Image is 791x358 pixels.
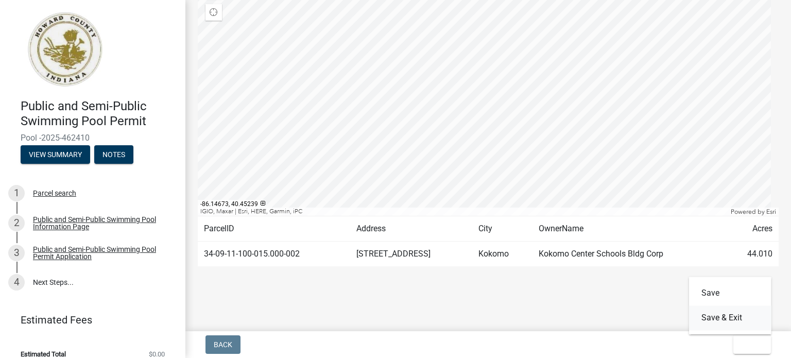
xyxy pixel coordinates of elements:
button: Save [689,281,771,305]
a: Estimated Fees [8,310,169,330]
div: Powered by [728,208,779,216]
td: Kokomo Center Schools Bldg Corp [532,242,726,267]
button: Exit [733,335,771,354]
button: Notes [94,145,133,164]
td: City [472,216,532,242]
div: Public and Semi-Public Swimming Pool Permit Application [33,246,169,260]
img: Howard County, Indiana [21,11,109,88]
h4: Public and Semi-Public Swimming Pool Permit [21,99,177,129]
div: 1 [8,185,25,201]
button: Back [205,335,240,354]
td: OwnerName [532,216,726,242]
td: Address [350,216,472,242]
span: Back [214,340,232,349]
div: 3 [8,245,25,261]
td: 34-09-11-100-015.000-002 [198,242,350,267]
wm-modal-confirm: Summary [21,151,90,159]
span: Pool -2025-462410 [21,133,165,143]
span: Estimated Total [21,351,66,357]
td: Acres [726,216,779,242]
a: Esri [766,208,776,215]
span: $0.00 [149,351,165,357]
td: [STREET_ADDRESS] [350,242,472,267]
div: 2 [8,215,25,231]
div: Find my location [205,4,222,21]
div: Parcel search [33,190,76,197]
div: Exit [689,277,771,334]
wm-modal-confirm: Notes [94,151,133,159]
button: Save & Exit [689,305,771,330]
div: IGIO, Maxar | Esri, HERE, Garmin, iPC [198,208,728,216]
td: ParcelID [198,216,350,242]
div: Public and Semi-Public Swimming Pool Information Page [33,216,169,230]
div: 4 [8,274,25,291]
span: Exit [742,340,756,349]
button: View Summary [21,145,90,164]
td: 44.010 [726,242,779,267]
td: Kokomo [472,242,532,267]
